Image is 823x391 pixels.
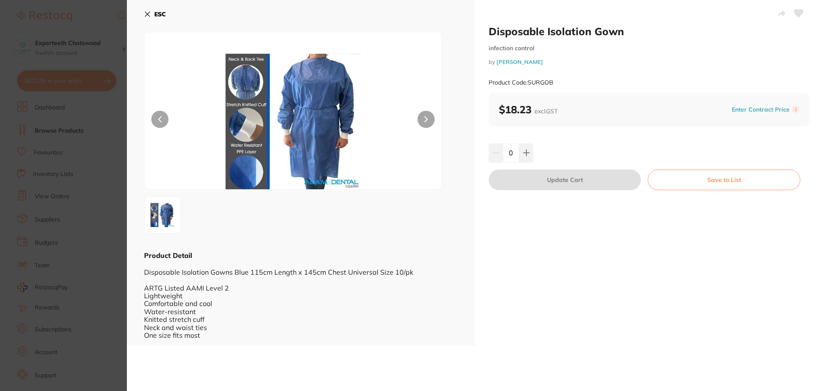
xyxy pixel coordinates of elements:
img: UkdPQi5qcGc [204,54,382,189]
div: Disposable Isolation Gowns Blue 115cm Length x 145cm Chest Universal Size 10/pk ARTG Listed AAMI ... [144,260,458,339]
label: i [792,106,799,113]
h2: Disposable Isolation Gown [489,25,809,38]
button: Enter Contract Price [729,106,792,114]
small: infection control [489,45,809,52]
a: [PERSON_NAME] [496,58,543,65]
button: Save to List [648,170,800,190]
button: Update Cart [489,170,641,190]
img: UkdPQi5qcGc [147,200,178,230]
small: Product Code: SURGOB [489,79,553,86]
b: $18.23 [499,103,558,116]
b: Product Detail [144,251,192,260]
button: ESC [144,7,166,21]
span: excl. GST [535,107,558,115]
small: by [489,59,809,65]
b: ESC [154,10,166,18]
